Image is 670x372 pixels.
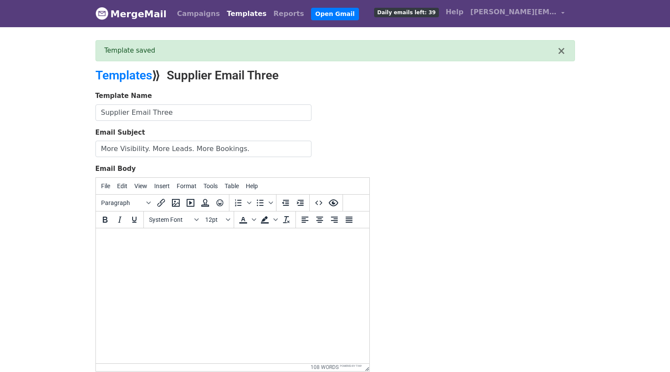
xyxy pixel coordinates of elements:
[203,183,218,189] span: Tools
[223,5,270,22] a: Templates
[98,195,154,210] button: Blocks
[327,212,342,227] button: Align right
[470,7,557,17] span: [PERSON_NAME][EMAIL_ADDRESS][DOMAIN_NAME]
[202,212,232,227] button: Font sizes
[442,3,467,21] a: Help
[146,212,202,227] button: Fonts
[298,212,312,227] button: Align left
[101,183,110,189] span: File
[362,364,369,371] div: Resize
[270,5,308,22] a: Reports
[95,5,167,23] a: MergeMail
[279,212,294,227] button: Clear formatting
[557,46,565,56] button: ×
[312,212,327,227] button: Align center
[95,7,108,20] img: MergeMail logo
[127,212,142,227] button: Underline
[371,3,442,21] a: Daily emails left: 39
[467,3,568,24] a: [PERSON_NAME][EMAIL_ADDRESS][DOMAIN_NAME]
[96,228,369,363] iframe: Rich Text Area. Press ALT-0 for help.
[257,212,279,227] div: Background color
[174,5,223,22] a: Campaigns
[98,212,112,227] button: Bold
[105,46,557,56] div: Template saved
[340,364,362,367] a: Powered by Tiny
[213,195,227,210] button: Emoticons
[198,195,213,210] button: Insert template
[225,183,239,189] span: Table
[311,8,359,20] a: Open Gmail
[342,212,356,227] button: Justify
[168,195,183,210] button: Insert/edit image
[95,91,152,101] label: Template Name
[246,183,258,189] span: Help
[326,195,341,210] button: Preview
[311,195,326,210] button: Source code
[374,8,438,17] span: Daily emails left: 39
[95,128,145,138] label: Email Subject
[95,164,136,174] label: Email Body
[183,195,198,210] button: Insert/edit media
[117,183,127,189] span: Edit
[154,183,170,189] span: Insert
[95,68,152,82] a: Templates
[253,195,274,210] div: Bullet list
[149,216,191,223] span: System Font
[311,364,339,370] button: 108 words
[236,212,257,227] div: Text color
[293,195,308,210] button: Increase indent
[231,195,253,210] div: Numbered list
[177,183,197,189] span: Format
[278,195,293,210] button: Decrease indent
[95,68,411,83] h2: ⟫ Supplier Email Three
[134,183,147,189] span: View
[205,216,224,223] span: 12pt
[154,195,168,210] button: Insert/edit link
[101,199,143,206] span: Paragraph
[112,212,127,227] button: Italic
